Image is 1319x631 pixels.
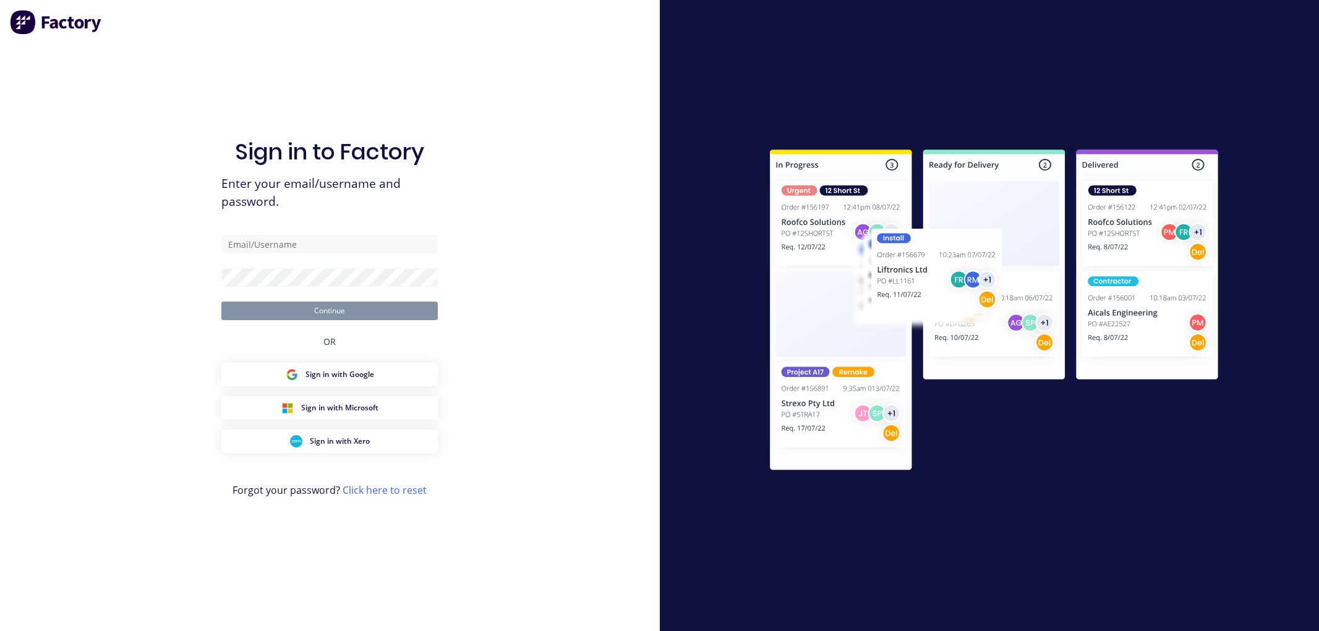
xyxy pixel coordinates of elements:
span: Sign in with Microsoft [301,402,378,413]
button: Xero Sign inSign in with Xero [221,430,438,453]
img: Xero Sign in [290,435,302,447]
div: OR [323,320,336,363]
button: Google Sign inSign in with Google [221,363,438,386]
img: Google Sign in [286,368,298,381]
img: Sign in [743,125,1245,499]
input: Email/Username [221,235,438,253]
span: Sign in with Google [305,369,374,380]
img: Factory [10,10,103,35]
span: Sign in with Xero [310,436,370,447]
button: Continue [221,302,438,320]
span: Enter your email/username and password. [221,175,438,211]
span: Forgot your password? [233,483,427,498]
a: Click here to reset [343,483,427,497]
button: Microsoft Sign inSign in with Microsoft [221,396,438,420]
img: Microsoft Sign in [281,402,294,414]
h1: Sign in to Factory [235,138,424,165]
